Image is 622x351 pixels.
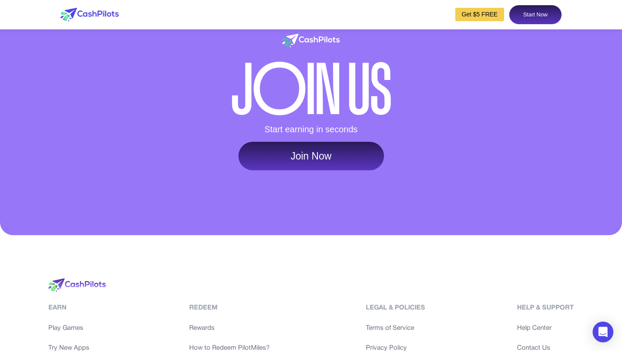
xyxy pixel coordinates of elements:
div: Redeem [189,303,274,313]
a: Get $5 FREE [455,8,504,21]
img: logo [60,8,119,22]
a: Start Now [509,5,562,24]
div: Open Intercom Messenger [593,322,613,342]
div: Earn [48,303,97,313]
a: Help Center [517,323,574,333]
a: Terms of Service [366,323,425,333]
a: Rewards [189,323,274,333]
a: Play Games [48,323,97,333]
div: Legal & Policies [366,303,425,313]
div: Help & Support [517,303,574,313]
img: logo [48,278,106,292]
a: Join Now [238,142,384,170]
